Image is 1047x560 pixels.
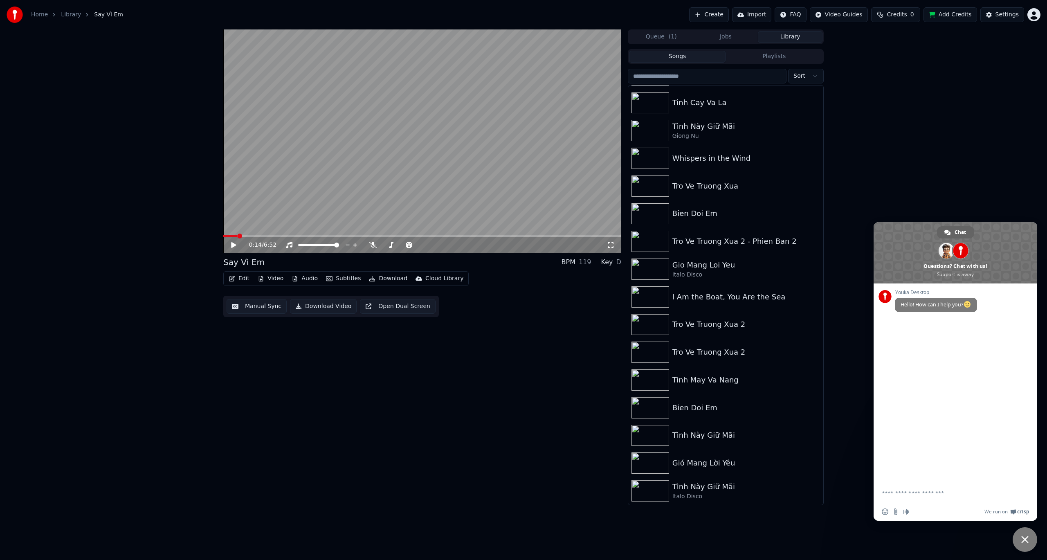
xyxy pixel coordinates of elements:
button: Open Dual Screen [360,299,436,314]
textarea: Compose your message... [882,489,1011,497]
div: BPM [562,257,575,267]
div: Cloud Library [425,274,463,283]
div: 119 [579,257,591,267]
button: Songs [629,51,726,63]
div: Tình Này Giữ Mãi [672,121,820,132]
button: Video Guides [810,7,868,22]
button: Edit [225,273,253,284]
div: Tình Này Giữ Mãi [672,481,820,493]
button: Settings [980,7,1024,22]
div: Gio Mang Loi Yeu [672,259,820,271]
div: Key [601,257,613,267]
span: Audio message [903,508,910,515]
button: Video [254,273,287,284]
span: 0 [910,11,914,19]
span: Youka Desktop [895,290,977,295]
div: / [249,241,269,249]
div: Italo Disco [672,493,820,501]
span: 0:14 [249,241,262,249]
div: D [616,257,621,267]
div: Tro Ve Truong Xua 2 [672,319,820,330]
div: Tro Ve Truong Xua 2 - Phien Ban 2 [672,236,820,247]
span: Crisp [1017,508,1029,515]
a: Home [31,11,48,19]
div: Bien Doi Em [672,402,820,414]
button: Manual Sync [227,299,287,314]
div: Gió Mang Lời Yêu [672,457,820,469]
span: Insert an emoji [882,508,888,515]
button: Playlists [726,51,822,63]
div: Italo Disco [672,271,820,279]
button: Library [758,31,822,43]
a: We run onCrisp [984,508,1029,515]
div: Settings [995,11,1019,19]
button: Create [689,7,729,22]
div: I Am the Boat, You Are the Sea [672,291,820,303]
span: ( 1 ) [669,33,677,41]
div: Giong Nu [672,132,820,140]
div: Tro Ve Truong Xua 2 [672,346,820,358]
button: Queue [629,31,694,43]
div: Whispers in the Wind [672,153,820,164]
span: We run on [984,508,1008,515]
span: Sort [793,72,805,80]
button: Download Video [290,299,357,314]
span: Hello! How can I help you? [901,301,971,308]
div: Say Vì Em [223,256,265,268]
button: Download [366,273,411,284]
div: Tình Này Giữ Mãi [672,430,820,441]
img: youka [7,7,23,23]
button: Import [732,7,771,22]
span: Credits [887,11,907,19]
button: Jobs [694,31,758,43]
button: FAQ [775,7,806,22]
div: Tinh May Va Nang [672,374,820,386]
span: Say Vì Em [94,11,123,19]
button: Audio [288,273,321,284]
span: Chat [955,226,966,238]
span: Send a file [892,508,899,515]
button: Add Credits [923,7,977,22]
div: Close chat [1013,527,1037,552]
div: Tro Ve Truong Xua [672,180,820,192]
a: Library [61,11,81,19]
button: Subtitles [323,273,364,284]
button: Credits0 [871,7,920,22]
div: Chat [937,226,974,238]
nav: breadcrumb [31,11,123,19]
div: Tinh Cay Va La [672,97,820,108]
div: Bien Doi Em [672,208,820,219]
span: 6:52 [264,241,276,249]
